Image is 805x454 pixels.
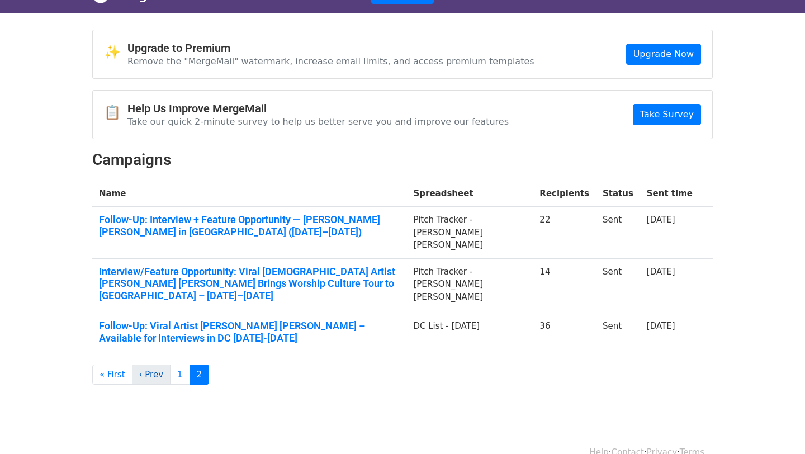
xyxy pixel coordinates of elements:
[170,365,190,385] a: 1
[127,55,534,67] p: Remove the "MergeMail" watermark, increase email limits, and access premium templates
[596,181,640,207] th: Status
[749,400,805,454] iframe: Chat Widget
[99,320,400,344] a: Follow-Up: Viral Artist [PERSON_NAME] [PERSON_NAME] – Available for Interviews in DC [DATE]-[DATE]
[406,258,533,313] td: Pitch Tracker - [PERSON_NAME] [PERSON_NAME]
[647,321,675,331] a: [DATE]
[533,258,596,313] td: 14
[647,267,675,277] a: [DATE]
[647,215,675,225] a: [DATE]
[596,258,640,313] td: Sent
[92,365,132,385] a: « First
[132,365,171,385] a: ‹ Prev
[190,365,210,385] a: 2
[406,207,533,259] td: Pitch Tracker - [PERSON_NAME] [PERSON_NAME]
[104,105,127,121] span: 📋
[92,181,406,207] th: Name
[406,313,533,356] td: DC List - [DATE]
[633,104,701,125] a: Take Survey
[640,181,699,207] th: Sent time
[127,102,509,115] h4: Help Us Improve MergeMail
[92,150,713,169] h2: Campaigns
[533,181,596,207] th: Recipients
[596,313,640,356] td: Sent
[406,181,533,207] th: Spreadsheet
[626,44,701,65] a: Upgrade Now
[533,313,596,356] td: 36
[127,116,509,127] p: Take our quick 2-minute survey to help us better serve you and improve our features
[127,41,534,55] h4: Upgrade to Premium
[99,266,400,302] a: Interview/Feature Opportunity: Viral [DEMOGRAPHIC_DATA] Artist [PERSON_NAME] [PERSON_NAME] Brings...
[99,214,400,238] a: Follow-Up: Interview + Feature Opportunity — [PERSON_NAME] [PERSON_NAME] in [GEOGRAPHIC_DATA] ([D...
[533,207,596,259] td: 22
[104,44,127,60] span: ✨
[596,207,640,259] td: Sent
